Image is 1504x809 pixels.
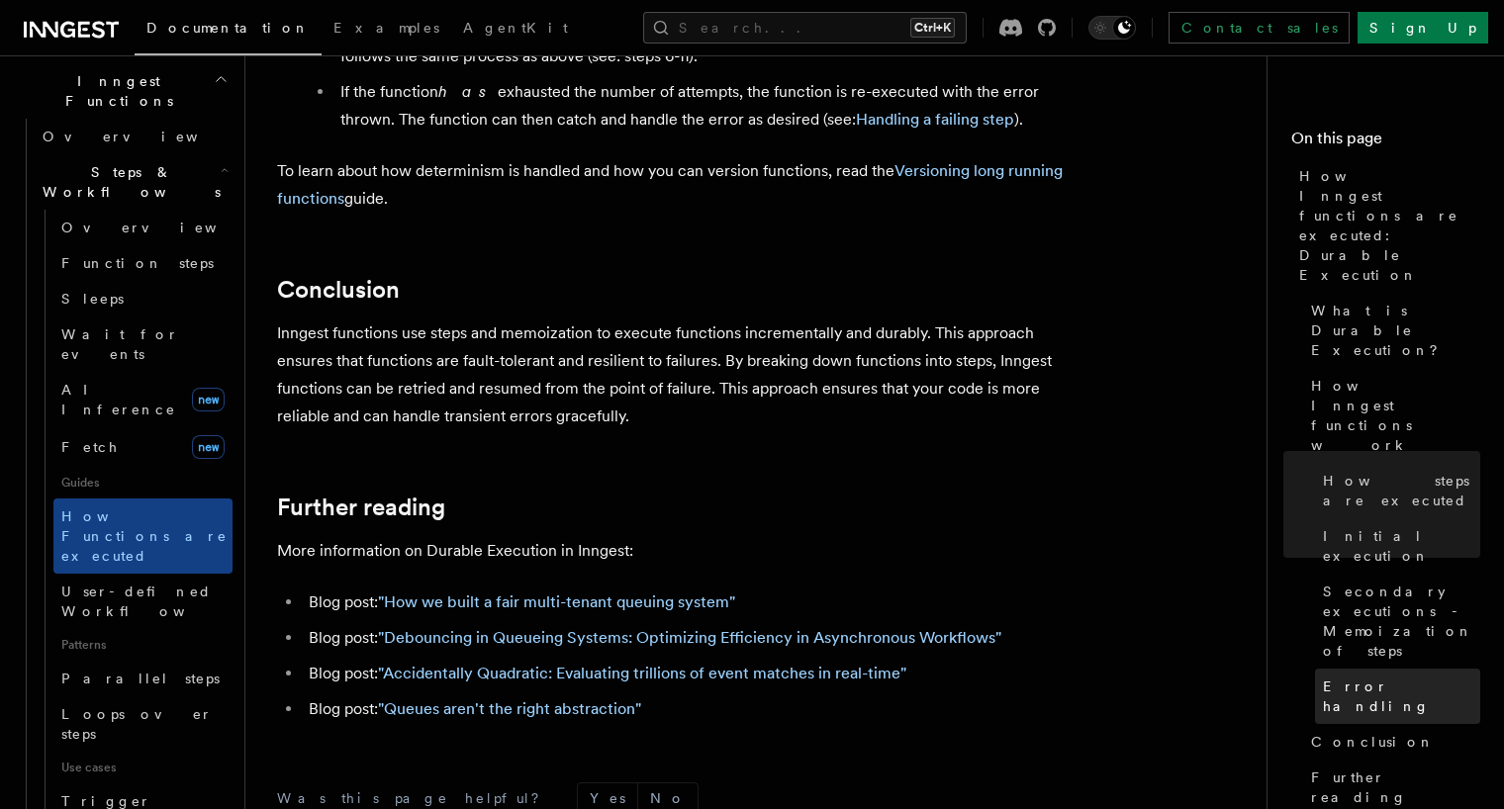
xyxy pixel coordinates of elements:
a: Loops over steps [53,696,233,752]
em: has [438,82,498,101]
span: How Inngest functions work [1311,376,1480,455]
li: Blog post: [303,660,1069,687]
a: Documentation [135,6,322,55]
span: Further reading [1311,767,1480,807]
a: Overview [35,119,233,154]
a: How Inngest functions work [1303,368,1480,463]
li: If the function exhausted the number of attempts, the function is re-executed with the error thro... [334,78,1069,134]
a: Examples [322,6,451,53]
p: Inngest functions use steps and memoization to execute functions incrementally and durably. This ... [277,319,1069,430]
a: Sleeps [53,281,233,316]
a: Parallel steps [53,661,233,696]
a: AgentKit [451,6,580,53]
a: Conclusion [277,276,400,304]
a: Further reading [277,494,445,521]
a: User-defined Workflows [53,574,233,629]
h4: On this page [1291,127,1480,158]
span: Fetch [61,439,119,455]
span: How Functions are executed [61,508,228,564]
span: Sleeps [61,291,124,307]
a: How Inngest functions are executed: Durable Execution [1291,158,1480,293]
a: Wait for events [53,316,233,372]
span: Overview [61,220,265,235]
a: Fetchnew [53,427,233,467]
span: Steps & Workflows [35,162,221,202]
span: Documentation [146,20,310,36]
span: Conclusion [1311,732,1435,752]
li: Blog post: [303,588,1069,616]
a: Sign Up [1358,12,1488,44]
span: Error handling [1323,676,1480,716]
p: More information on Durable Execution in Inngest: [277,537,1069,565]
span: AI Inference [61,382,176,417]
a: Conclusion [1303,724,1480,760]
span: User-defined Workflows [61,584,239,619]
button: Steps & Workflows [35,154,233,210]
button: Search...Ctrl+K [643,12,967,44]
a: How Functions are executed [53,498,233,574]
span: Guides [53,467,233,498]
a: Handling a failing step [856,110,1014,129]
button: Toggle dark mode [1088,16,1136,40]
a: How steps are executed [1315,463,1480,518]
a: Initial execution [1315,518,1480,574]
span: AgentKit [463,20,568,36]
span: new [192,435,225,459]
a: Overview [53,210,233,245]
span: Initial execution [1323,526,1480,566]
span: Secondary executions - Memoization of steps [1323,582,1480,661]
a: Secondary executions - Memoization of steps [1315,574,1480,669]
a: Versioning long running functions [277,161,1063,208]
li: Blog post: [303,624,1069,652]
p: To learn about how determinism is handled and how you can version functions, read the guide. [277,157,1069,213]
span: Examples [333,20,439,36]
a: "Accidentally Quadratic: Evaluating trillions of event matches in real-time" [378,664,906,682]
span: Parallel steps [61,671,220,686]
li: Blog post: [303,695,1069,723]
span: Wait for events [61,326,179,362]
a: "Queues aren't the right abstraction" [378,699,641,718]
button: Inngest Functions [16,63,233,119]
span: Function steps [61,255,214,271]
span: How steps are executed [1323,471,1480,510]
span: How Inngest functions are executed: Durable Execution [1299,166,1480,285]
span: Overview [43,129,246,144]
p: Was this page helpful? [277,788,553,808]
a: "How we built a fair multi-tenant queuing system" [378,592,735,611]
a: Function steps [53,245,233,281]
span: Use cases [53,752,233,783]
kbd: Ctrl+K [910,18,955,38]
span: What is Durable Execution? [1311,301,1480,360]
a: Contact sales [1169,12,1350,44]
span: new [192,388,225,411]
a: Error handling [1315,669,1480,724]
span: Loops over steps [61,706,213,742]
a: "Debouncing in Queueing Systems: Optimizing Efficiency in Asynchronous Workflows" [378,628,1001,647]
a: What is Durable Execution? [1303,293,1480,368]
span: Patterns [53,629,233,661]
span: Inngest Functions [16,71,214,111]
a: AI Inferencenew [53,372,233,427]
